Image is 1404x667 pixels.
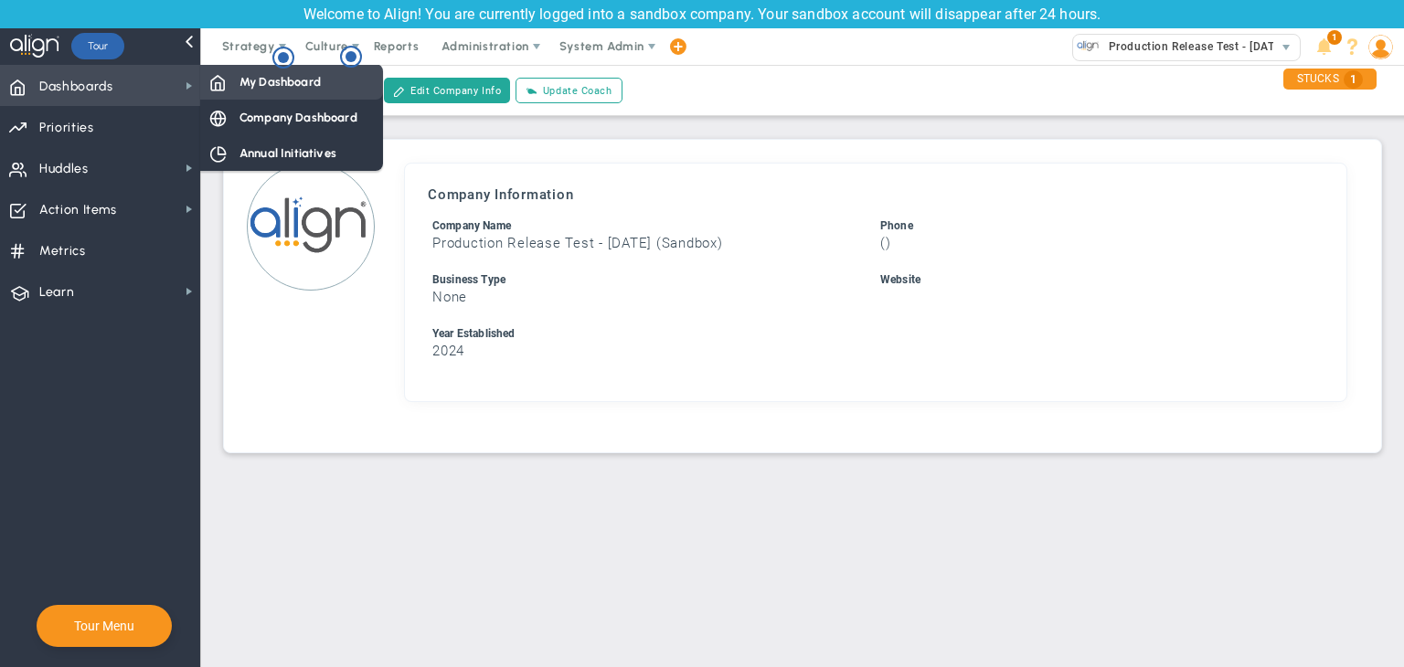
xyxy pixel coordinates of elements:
[516,78,622,103] button: Update Coach
[880,235,886,251] span: (
[1077,35,1100,58] img: 33466.Company.photo
[1327,30,1342,45] span: 1
[247,163,375,291] img: Loading...
[432,327,516,340] span: Year Established
[432,219,511,232] span: Company Name
[39,109,94,147] span: Priorities
[432,289,871,306] h3: None
[239,109,357,126] span: Company Dashboard
[1338,28,1367,65] li: Help & Frequently Asked Questions (FAQ)
[441,39,528,53] span: Administration
[432,343,1319,360] h3: 2024
[69,618,140,634] button: Tour Menu
[1368,35,1393,59] img: 64089.Person.photo
[1283,69,1377,90] div: STUCKS
[880,219,913,232] span: Phone
[886,235,891,251] span: )
[39,273,74,312] span: Learn
[239,73,321,90] span: My Dashboard
[880,273,920,286] span: Website
[305,39,348,53] span: Culture
[365,28,429,65] span: Reports
[222,39,275,53] span: Strategy
[559,39,644,53] span: System Admin
[384,78,510,103] button: Edit Company Info
[428,186,1324,203] h3: Company Information
[39,150,89,188] span: Huddles
[432,273,505,286] span: Business Type
[39,191,117,229] span: Action Items
[239,144,336,162] span: Annual Initiatives
[1344,70,1363,89] span: 1
[1100,35,1345,58] span: Production Release Test - [DATE] (Sandbox)
[432,235,871,252] h3: Production Release Test - [DATE] (Sandbox)
[1310,28,1338,65] li: Announcements
[39,232,86,270] span: Metrics
[39,68,113,106] span: Dashboards
[1273,35,1300,60] span: select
